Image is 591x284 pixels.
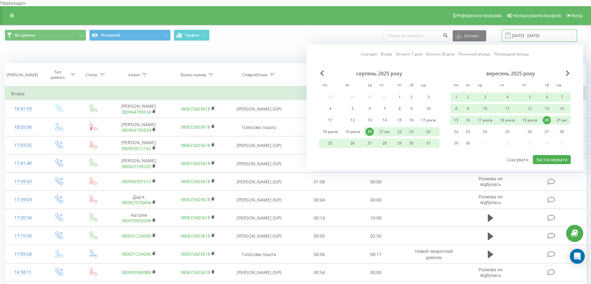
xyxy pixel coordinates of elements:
abbr: неділя [554,81,563,90]
font: 29 [397,140,402,146]
font: [PERSON_NAME] (SIP) [237,233,281,239]
font: пн [454,82,459,88]
font: 26 [528,129,532,134]
font: 00:17 [370,251,381,257]
font: 22 [397,129,402,134]
button: Скасувати [503,155,532,164]
font: 17:41:48 [14,160,32,166]
font: Поточний місяць [458,51,490,57]
a: 380672603618 [180,106,210,112]
font: 27 [545,129,549,134]
a: 380631224040 [121,233,151,239]
font: 24 [426,129,431,134]
font: Графіка [185,32,199,38]
font: 16 [466,117,470,123]
abbr: вівторок [343,81,352,90]
font: ср [368,82,372,88]
div: 16 вересня 2025 року. [462,116,474,125]
font: Голосова пошта [242,124,276,130]
button: Експорт [453,30,486,41]
font: 6 [369,106,371,111]
font: 23 [409,129,413,134]
font: Розмова не відбулась [478,176,503,187]
font: 19 років [345,129,360,134]
abbr: четвер [377,81,386,90]
font: Голосова пошта [242,251,276,257]
a: 380672603618 [180,160,210,166]
font: 00:00 [370,197,381,203]
abbr: неділя [418,81,428,90]
font: 17:10:56 [14,233,32,239]
div: Відкрити Intercom Messenger [570,249,585,264]
div: 2 вересня 2025 року. [462,92,474,102]
font: Розмова не відбулась [478,194,503,205]
div: 23 вересня 2025 р. [462,127,474,136]
font: 20 [545,117,549,123]
div: 3 серпня 2025 року. [417,92,440,102]
div: 9 вересня 2025 року. [462,104,474,113]
a: 380672603618 [180,215,210,220]
div: Пн 11 вер 2025 р. [319,116,341,125]
abbr: вівторок [463,81,473,90]
div: 20 серпня 2025 р. [364,127,376,136]
font: 3 [427,94,430,100]
button: Застосовувати [533,155,571,164]
a: 380672603618 [180,196,210,202]
div: 6 серпня 2025 р. [364,104,376,113]
font: 00:00 [370,269,381,275]
font: пт [397,82,402,88]
a: Реферальна програма [450,6,504,25]
div: 25 вересня 2025 р. [496,127,519,136]
font: Вчора [381,51,392,57]
font: 12 [528,106,532,111]
font: [PERSON_NAME] (SIP) [237,197,281,203]
font: Налаштування профілю [513,13,561,18]
font: 19 років [522,117,537,123]
font: Останні 30 днів [426,51,455,57]
font: [PERSON_NAME] [121,121,156,127]
font: 4 [506,94,509,100]
div: 27 серпня 2025 р. [364,139,376,148]
div: Пт 15 серп 2025 р. [394,116,405,125]
a: 380957078494 [121,200,151,206]
abbr: субота [542,81,552,90]
font: 4 [329,106,331,111]
div: Пн 29 вер 2025 р. [450,139,462,148]
div: чт 21 серп 2025 р. [376,127,394,136]
a: 380993984988 [121,269,151,275]
font: [PERSON_NAME] (SIP) [237,143,281,149]
div: 26 серпня 2025 р. [341,139,364,148]
div: 19 серпня 2025 р. [341,127,364,136]
button: Графіка [174,30,210,41]
span: Наступний місяць [566,70,570,76]
font: Дар'я [133,194,145,200]
font: Тип дзвінка [51,69,65,80]
div: Пн 4 серпня 2025 р. [319,104,341,113]
font: 7 [384,106,386,111]
div: Пт 12 вер 2025 р. [519,104,541,113]
div: Пн 8 вер 2025 р. [450,104,462,113]
abbr: понеділок [451,81,461,90]
a: 380672603618 [180,124,210,130]
font: 15 [454,117,458,123]
font: Останні 7 днів [396,51,422,57]
font: Співробітник [242,72,268,78]
div: 10 вересня 2025 р. [474,104,496,113]
div: нд 28 вер 2025 р. [553,127,571,136]
font: 5 [529,94,531,100]
font: 28 [382,140,387,146]
font: Бізнес-номер [181,72,206,78]
input: Пошук за номером [384,30,450,41]
abbr: середа [475,81,484,90]
font: вт [345,82,349,88]
a: 380672603618 [180,269,210,275]
a: Налаштування профілю [504,6,563,25]
div: 7 серпня 2025 р. [376,104,394,113]
font: 16 [409,117,413,123]
div: сб 6 вер 2025 р. [541,92,553,102]
font: 21 рік [379,129,390,134]
div: Пн 22 вер 2025 р. [450,127,462,136]
div: 10 серпня 2025 року. [417,104,440,113]
div: 3 вересня 2025 р. [474,92,496,102]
